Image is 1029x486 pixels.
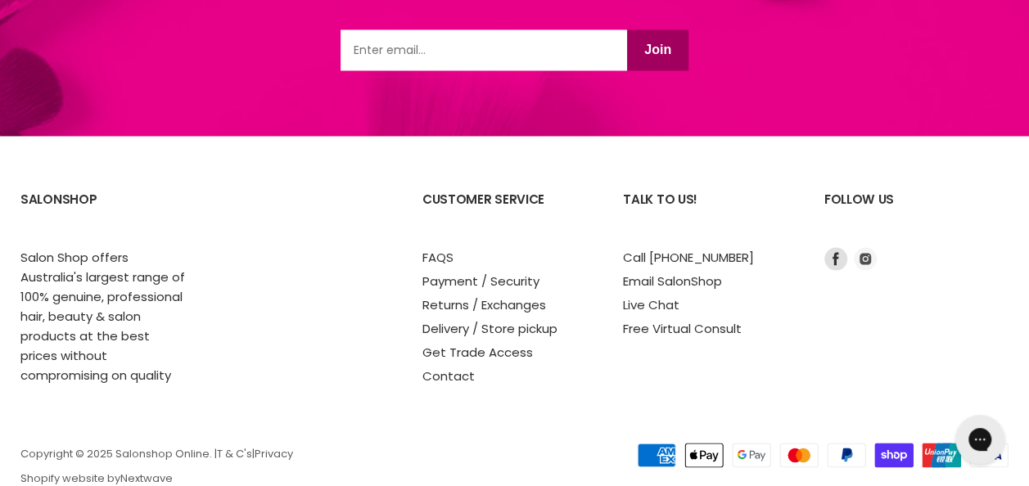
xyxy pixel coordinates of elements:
[627,29,688,70] button: Join
[422,343,533,360] a: Get Trade Access
[623,319,742,336] a: Free Virtual Consult
[623,272,722,289] a: Email SalonShop
[255,445,293,461] a: Privacy
[824,178,1009,246] h2: Follow us
[422,295,546,313] a: Returns / Exchanges
[217,445,252,461] a: T & C's
[120,470,173,485] a: Nextwave
[422,248,454,265] a: FAQS
[20,178,188,246] h2: SalonShop
[422,367,475,384] a: Contact
[20,448,603,484] p: Copyright © 2025 Salonshop Online. | | Shopify website by
[341,29,627,70] input: Email
[623,248,754,265] a: Call [PHONE_NUMBER]
[422,319,557,336] a: Delivery / Store pickup
[422,178,590,246] h2: Customer Service
[20,247,188,385] p: Salon Shop offers Australia's largest range of 100% genuine, professional hair, beauty & salon pr...
[623,295,679,313] a: Live Chat
[947,409,1013,470] iframe: Gorgias live chat messenger
[623,178,791,246] h2: Talk to us!
[422,272,539,289] a: Payment / Security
